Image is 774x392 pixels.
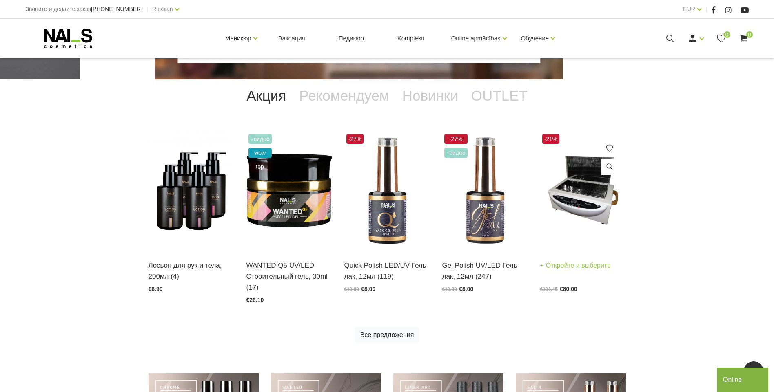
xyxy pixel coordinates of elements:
[746,31,753,38] span: 0
[396,79,465,112] a: Новинки
[246,132,332,250] img: Команда специалистов NAI_S cosmetics создала гель, который давно ищет (с англ. WANTED) каждый мас...
[442,132,528,250] img: Стойкий интенсивно пигментированный гель-лак. Легко наносится, хорошо сохнет, не сжимается при су...
[240,79,293,112] a: Акция
[344,260,430,282] a: Quick Polish LED/UV Гель лак, 12мл (119)
[716,33,726,44] a: 0
[560,286,577,292] span: €80.00
[391,19,431,58] a: Komplekti
[705,4,707,14] span: |
[346,134,364,144] span: -27%
[739,33,749,44] a: 0
[724,31,730,38] span: 0
[293,79,395,112] a: Рекомендуем
[683,4,695,14] a: EUR
[91,6,142,12] a: [PHONE_NUMBER]
[248,162,272,172] span: top
[246,297,264,303] span: €26.10
[246,260,332,293] a: WANTED Q5 UV/LED Cтроительный гель, 30ml (17)
[152,4,173,14] a: Russian
[465,79,534,112] a: OUTLET
[146,4,148,14] span: |
[361,286,375,292] span: €8.00
[248,134,272,144] span: +Видео
[444,148,468,158] span: +Видео
[442,286,457,292] span: €10.90
[149,286,163,292] span: €8.90
[540,286,558,292] span: €101.45
[540,132,626,250] img: Стерилизатор горячего воздуха можно использовать в салонах красоты, маникюрных салонах, предприят...
[25,4,142,14] div: Звоните и делайте заказ
[717,366,770,392] iframe: chat widget
[542,134,560,144] span: -21%
[344,286,359,292] span: €10.90
[459,286,473,292] span: €8.00
[355,327,419,343] a: Все предложения
[248,148,272,158] span: wow
[521,22,549,55] a: Обучение
[444,134,468,144] span: -27%
[225,22,251,55] a: Маникюр
[149,132,234,250] img: УВЛАЖНЯЮЩИЙ ЛОСЬОН ДЛЯ РУК И ТЕЛА BALI COCONUT — питательный лосьон для рук и тела, предназначенн...
[272,19,312,58] a: Ваксация
[451,22,501,55] a: Online apmācības
[344,132,430,250] img: Быстро, легко и просто!Интенсивно пигментированный гель-лак, который отлично наносится в один сло...
[332,19,370,58] a: Педикюр
[149,260,234,282] a: Лосьон для рук и тела, 200мл (4)
[442,260,528,282] a: Gel Polish UV/LED Гель лак, 12мл (247)
[540,260,611,271] a: Откройте и выберите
